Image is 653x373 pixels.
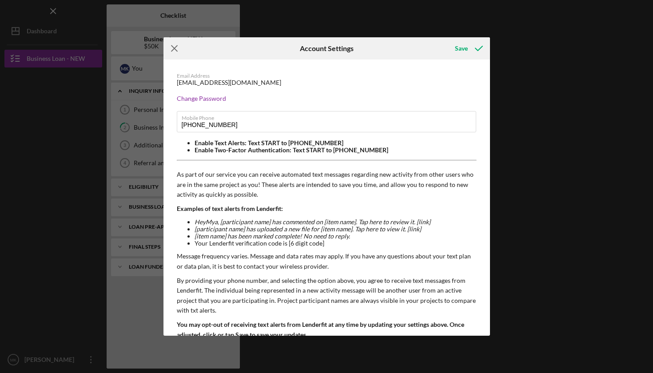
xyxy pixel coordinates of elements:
[195,226,477,233] li: [participant name] has uploaded a new file for [item name]. Tap here to view it. [link]
[182,111,476,121] label: Mobile Phone
[455,40,468,57] div: Save
[195,218,477,226] li: Hey Mya , [participant name] has commented on [item name]. Tap here to review it. [link]
[300,44,354,52] h6: Account Settings
[177,73,477,79] div: Email Address
[177,95,477,102] div: Change Password
[195,233,477,240] li: [item name] has been marked complete! No need to reply.
[177,204,477,214] p: Examples of text alerts from Lenderfit:
[177,251,477,271] p: Message frequency varies. Message and data rates may apply. If you have any questions about your ...
[195,139,477,147] li: Enable Text Alerts: Text START to [PHONE_NUMBER]
[177,320,477,340] p: You may opt-out of receiving text alerts from Lenderfit at any time by updating your settings abo...
[177,170,477,199] p: As part of our service you can receive automated text messages regarding new activity from other ...
[195,147,477,154] li: Enable Two-Factor Authentication: Text START to [PHONE_NUMBER]
[177,276,477,316] p: By providing your phone number, and selecting the option above, you agree to receive text message...
[195,240,477,247] li: Your Lenderfit verification code is [6 digit code]
[177,79,281,86] div: [EMAIL_ADDRESS][DOMAIN_NAME]
[446,40,490,57] button: Save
